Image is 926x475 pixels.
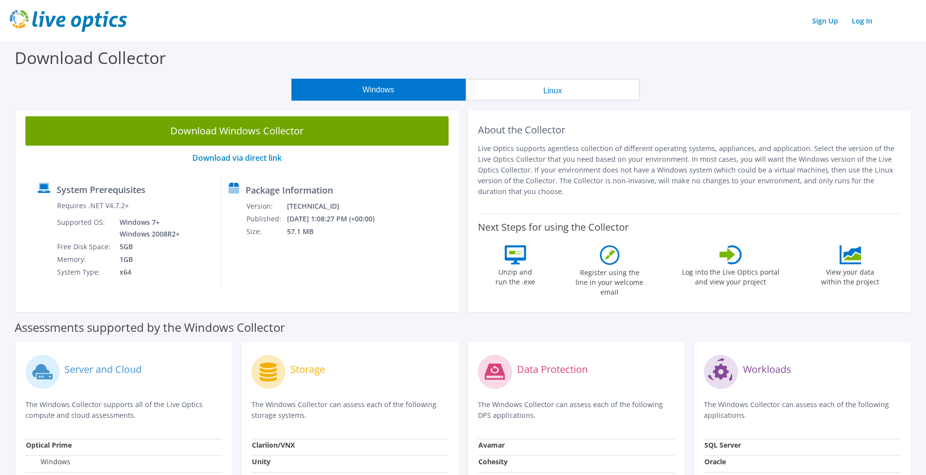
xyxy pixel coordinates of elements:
td: 5GB [112,240,182,253]
label: System Prerequisites [57,185,145,194]
p: The Windows Collector can assess each of the following applications. [704,399,901,421]
td: x64 [112,266,182,279]
label: Assessments supported by the Windows Collector [15,323,285,332]
label: Windows [26,457,70,467]
strong: Cohesity [478,457,508,466]
strong: SQL Server [704,440,741,450]
p: The Windows Collector supports all of the Live Optics compute and cloud assessments. [25,399,222,421]
a: Download via direct link [192,152,282,163]
label: Download Collector [15,46,166,69]
button: Windows [291,79,466,101]
td: 1GB [112,253,182,266]
td: Free Disk Space: [57,240,112,253]
td: System Type: [57,266,112,279]
td: Memory: [57,253,112,266]
label: Next Steps for using the Collector [478,221,629,233]
a: Sign Up [807,14,843,28]
label: Storage [290,365,325,374]
p: The Windows Collector can assess each of the following DPS applications. [478,399,675,421]
p: The Windows Collector can assess each of the following storage systems. [251,399,448,421]
td: 57.1 MB [287,225,388,238]
button: Linux [466,79,640,101]
label: Register using the line in your welcome email [573,265,646,297]
label: Server and Cloud [64,365,142,374]
a: Log In [847,14,877,28]
h2: About the Collector [478,124,901,136]
strong: Unity [252,457,270,466]
strong: Avamar [478,440,505,450]
td: Windows 7+ Windows 2008R2+ [112,216,182,240]
label: Data Protection [517,365,588,374]
a: Download Windows Collector [25,116,449,146]
img: live_optics_svg.svg [10,10,127,32]
label: Package Information [246,185,333,195]
td: Version: [246,200,287,213]
td: [TECHNICAL_ID] [287,200,388,213]
td: Size: [246,225,287,238]
td: Supported OS: [57,216,112,240]
strong: Clariion/VNX [252,440,295,450]
strong: Optical Prime [26,440,72,450]
td: Published: [246,213,287,225]
strong: Oracle [704,457,726,466]
label: Requires .NET V4.7.2+ [57,201,129,211]
label: Workloads [743,365,791,374]
p: Live Optics supports agentless collection of different operating systems, appliances, and applica... [478,143,901,197]
td: [DATE] 1:08:27 PM (+00:00) [287,213,388,225]
label: Log into the Live Optics portal and view your project [681,264,780,287]
label: Unzip and run the .exe [493,264,538,287]
label: View your data within the project [815,264,885,287]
